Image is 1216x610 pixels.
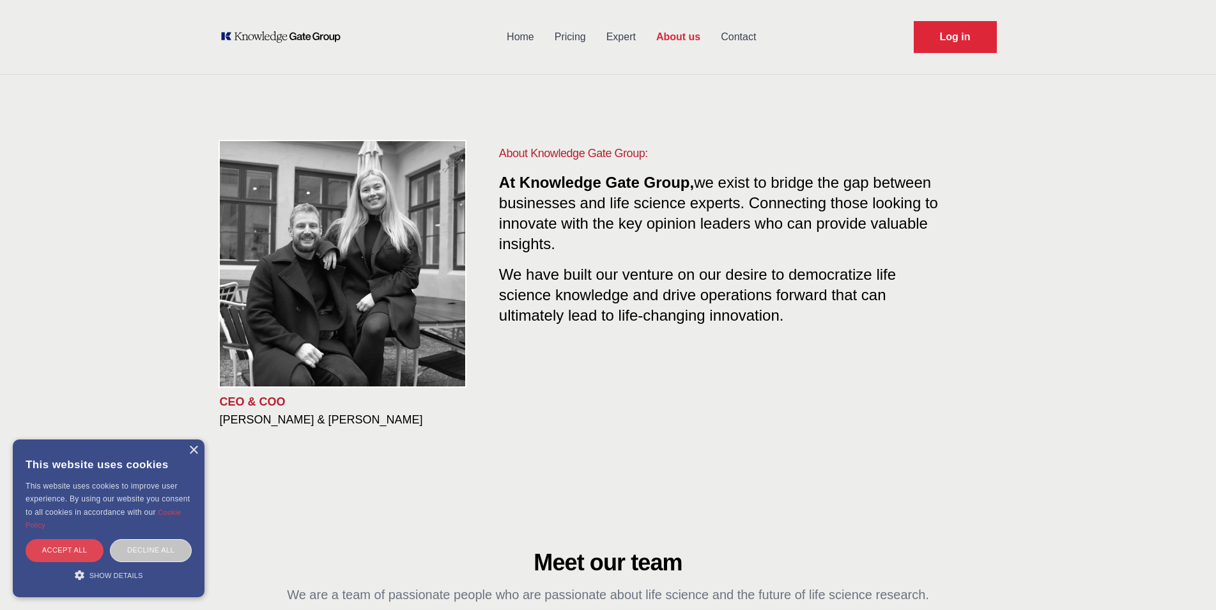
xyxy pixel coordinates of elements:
a: Cookie Policy [26,508,181,529]
h1: About Knowledge Gate Group: [499,144,946,162]
a: Contact [711,20,766,54]
a: Request Demo [914,21,997,53]
img: KOL management, KEE, Therapy area experts [220,141,465,386]
div: Close [189,446,198,455]
a: Home [496,20,544,54]
p: CEO & COO [220,394,479,409]
a: Pricing [544,20,596,54]
h2: Meet our team [281,550,935,576]
p: We are a team of passionate people who are passionate about life science and the future of life s... [281,586,935,604]
a: About us [646,20,711,54]
span: we exist to bridge the gap between businesses and life science experts. Connecting those looking ... [499,174,938,252]
div: This website uses cookies [26,449,192,480]
span: This website uses cookies to improve user experience. By using our website you consent to all coo... [26,482,190,517]
div: Decline all [110,539,192,561]
a: Expert [596,20,646,54]
span: We have built our venture on our desire to democratize life science knowledge and drive operation... [499,261,896,324]
a: KOL Knowledge Platform: Talk to Key External Experts (KEE) [220,31,350,43]
div: Show details [26,568,192,581]
span: At Knowledge Gate Group, [499,174,694,191]
div: Accept all [26,539,104,561]
h3: [PERSON_NAME] & [PERSON_NAME] [220,412,479,427]
span: Show details [89,572,143,579]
